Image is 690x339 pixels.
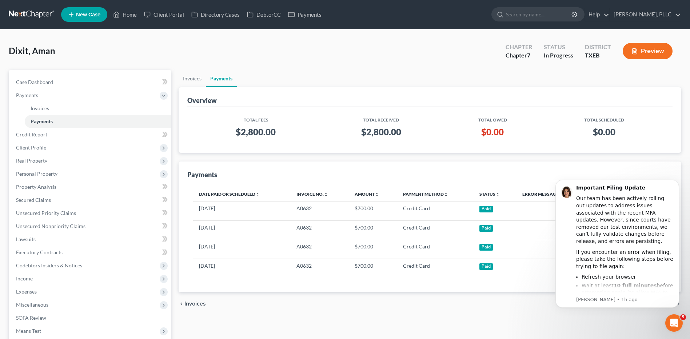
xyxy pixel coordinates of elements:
span: Real Property [16,157,47,164]
div: Paid [479,263,493,270]
span: Miscellaneous [16,302,48,308]
iframe: Intercom notifications message [545,171,690,335]
th: Total Fees [193,113,318,123]
div: TXEB [585,51,611,60]
td: A0632 [291,240,349,259]
div: Status [544,43,573,51]
a: Date Paid or Scheduledunfold_more [199,191,260,197]
div: Chapter [506,51,532,60]
i: unfold_more [375,192,379,197]
i: chevron_left [179,301,184,307]
div: District [585,43,611,51]
span: Client Profile [16,144,46,151]
span: Personal Property [16,171,57,177]
span: Secured Claims [16,197,51,203]
div: Paid [479,206,493,212]
span: Codebtors Insiders & Notices [16,262,82,268]
span: Income [16,275,33,282]
div: Paid [479,244,493,251]
h3: $2,800.00 [324,126,438,138]
input: Search by name... [506,8,573,21]
a: DebtorCC [243,8,284,21]
a: Unsecured Nonpriority Claims [10,220,171,233]
td: [DATE] [193,259,291,278]
span: SOFA Review [16,315,46,321]
span: Means Test [16,328,41,334]
div: Paid [479,225,493,232]
td: $700.00 [349,221,397,240]
span: Lawsuits [16,236,36,242]
a: Secured Claims [10,194,171,207]
a: Payments [25,115,171,128]
td: [DATE] [193,240,291,259]
td: Credit Card [397,240,474,259]
th: Total Scheduled [542,113,667,123]
span: 5 [680,314,686,320]
a: Invoices [25,102,171,115]
span: Invoices [31,105,49,111]
span: 7 [527,52,530,59]
td: $700.00 [349,259,397,278]
h3: $2,800.00 [199,126,312,138]
a: Statusunfold_more [479,191,500,197]
th: Total Owed [444,113,542,123]
td: A0632 [291,259,349,278]
span: Payments [16,92,38,98]
i: unfold_more [255,192,260,197]
th: Total Received [318,113,443,123]
a: Case Dashboard [10,76,171,89]
span: Dixit, Aman [9,45,55,56]
a: Executory Contracts [10,246,171,259]
a: Amountunfold_more [355,191,379,197]
span: Executory Contracts [16,249,63,255]
td: $700.00 [349,202,397,220]
span: Unsecured Nonpriority Claims [16,223,85,229]
a: Help [585,8,609,21]
div: In Progress [544,51,573,60]
a: Invoice No.unfold_more [296,191,328,197]
a: Client Portal [140,8,188,21]
a: Error Messageunfold_more [522,191,563,197]
h3: $0.00 [450,126,536,138]
a: [PERSON_NAME], PLLC [610,8,681,21]
button: chevron_left Invoices [179,301,206,307]
a: Payments [206,70,237,87]
a: Home [109,8,140,21]
a: Property Analysis [10,180,171,194]
iframe: Intercom live chat [665,314,683,332]
div: Overview [187,96,217,105]
td: [DATE] [193,221,291,240]
span: Invoices [184,301,206,307]
a: SOFA Review [10,311,171,324]
button: Preview [623,43,673,59]
span: Case Dashboard [16,79,53,85]
td: A0632 [291,221,349,240]
a: Directory Cases [188,8,243,21]
div: Payments [187,170,217,179]
a: Lawsuits [10,233,171,246]
span: Credit Report [16,131,47,137]
td: Credit Card [397,259,474,278]
td: Credit Card [397,221,474,240]
span: New Case [76,12,100,17]
td: Credit Card [397,202,474,220]
span: Property Analysis [16,184,56,190]
a: Invoices [179,70,206,87]
a: Payments [284,8,325,21]
h3: $0.00 [547,126,661,138]
span: Payments [31,118,53,124]
td: [DATE] [193,202,291,220]
a: Credit Report [10,128,171,141]
a: Unsecured Priority Claims [10,207,171,220]
div: Chapter [506,43,532,51]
